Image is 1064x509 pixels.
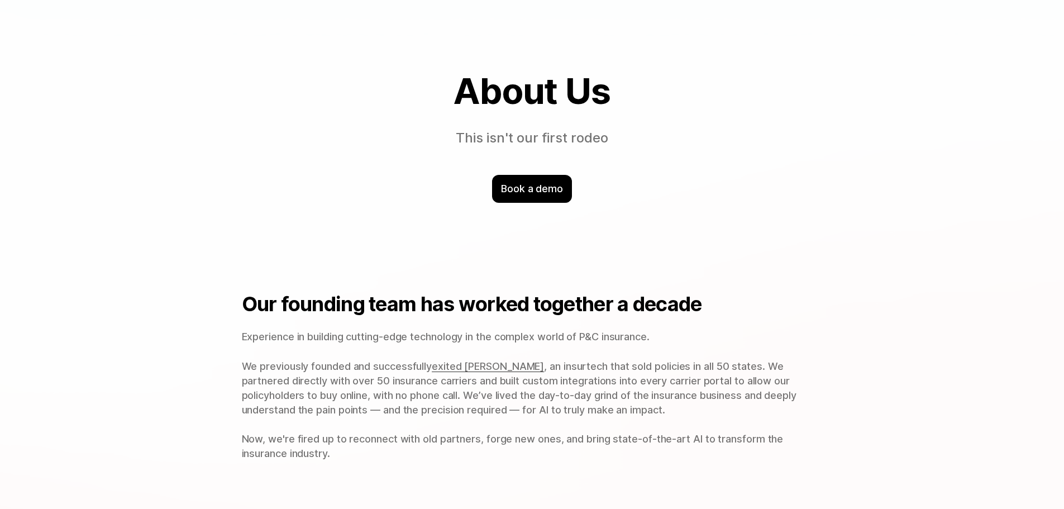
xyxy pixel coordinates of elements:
[501,182,563,196] p: Book a demo
[242,292,823,316] h2: Our founding team has worked together a decade
[242,360,799,460] span: , an insurtech that sold policies in all 50 states. We partnered directly with over 50 insurance ...
[242,331,650,372] span: Experience in building cutting-edge technology in the complex world of P&C insurance. We previous...
[328,129,736,148] p: This isn't our first rodeo
[492,175,572,203] div: Book a demo
[242,72,823,111] h1: About Us
[432,360,544,372] a: exited [PERSON_NAME]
